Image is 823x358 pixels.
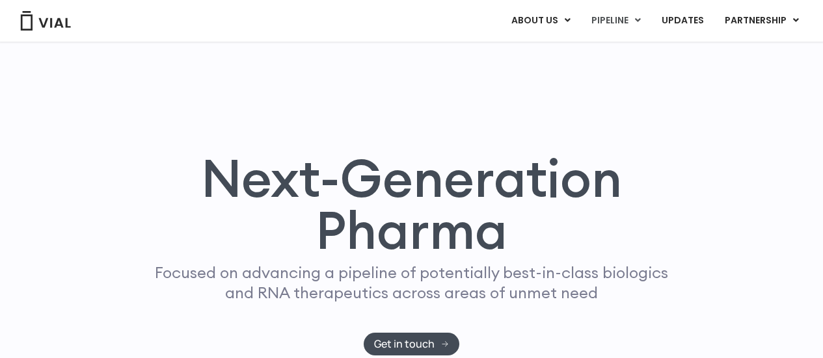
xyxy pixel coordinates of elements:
[651,10,714,32] a: UPDATES
[150,262,674,303] p: Focused on advancing a pipeline of potentially best-in-class biologics and RNA therapeutics acros...
[20,11,72,31] img: Vial Logo
[501,10,580,32] a: ABOUT USMenu Toggle
[364,333,459,355] a: Get in touch
[581,10,651,32] a: PIPELINEMenu Toggle
[374,339,435,349] span: Get in touch
[130,152,694,256] h1: Next-Generation Pharma
[714,10,809,32] a: PARTNERSHIPMenu Toggle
